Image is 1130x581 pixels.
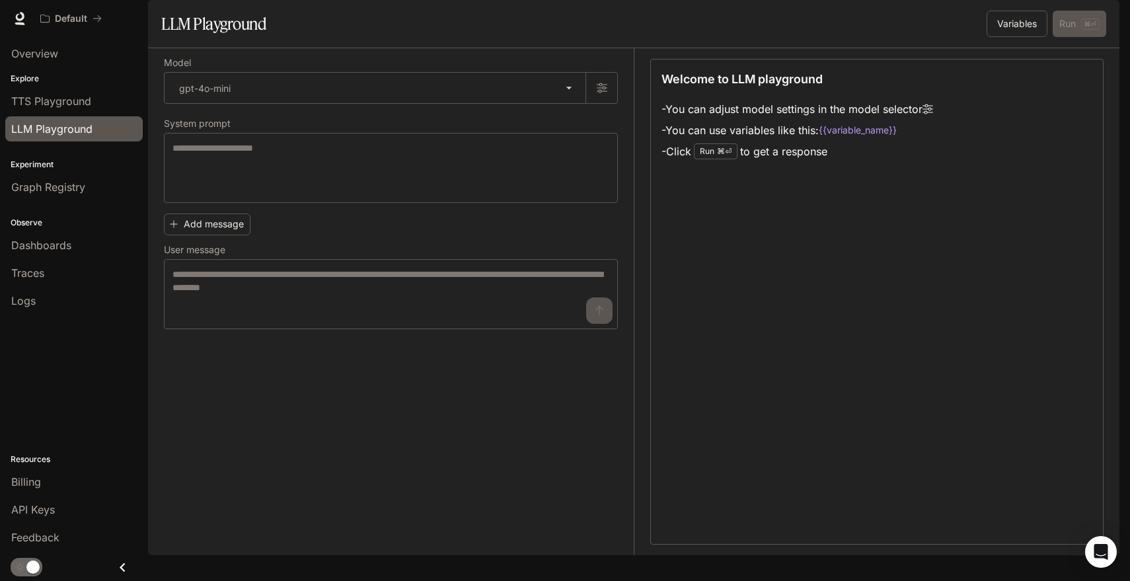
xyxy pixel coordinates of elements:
[717,147,732,155] p: ⌘⏎
[55,13,87,24] p: Default
[987,11,1047,37] button: Variables
[661,70,823,88] p: Welcome to LLM playground
[661,98,933,120] li: - You can adjust model settings in the model selector
[819,124,897,137] code: {{variable_name}}
[165,73,585,103] div: gpt-4o-mini
[179,81,231,95] p: gpt-4o-mini
[164,119,231,128] p: System prompt
[164,245,225,254] p: User message
[694,143,737,159] div: Run
[164,58,191,67] p: Model
[661,141,933,162] li: - Click to get a response
[661,120,933,141] li: - You can use variables like this:
[161,11,266,37] h1: LLM Playground
[34,5,108,32] button: All workspaces
[164,213,250,235] button: Add message
[1085,536,1117,568] div: Open Intercom Messenger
